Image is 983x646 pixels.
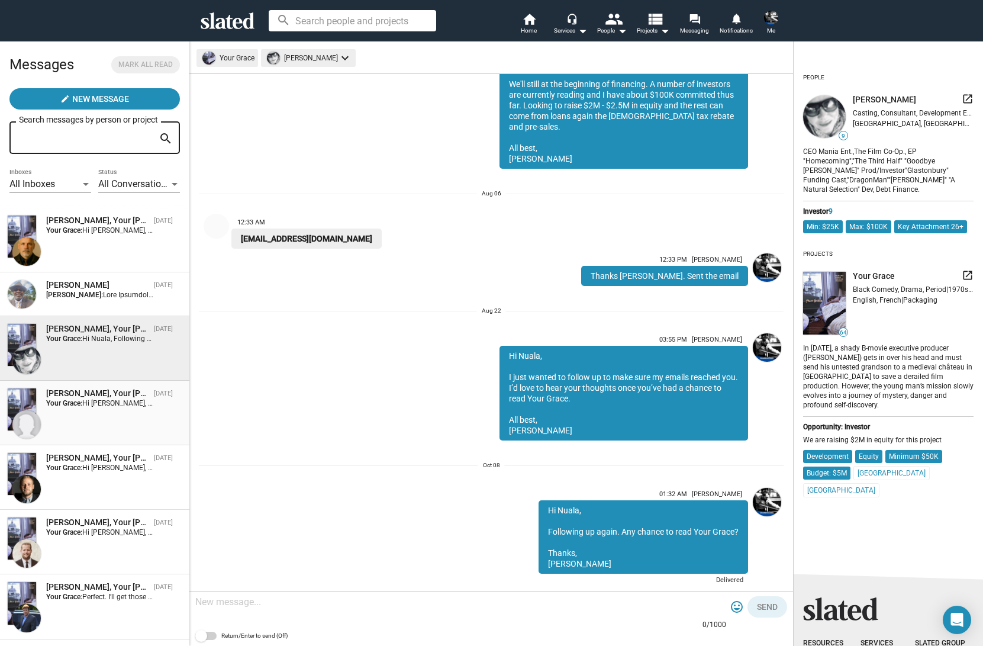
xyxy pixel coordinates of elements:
span: 01:32 AM [659,490,687,498]
div: People [597,24,627,38]
div: Delivered [539,574,748,589]
img: Stu Pollok [12,410,41,439]
div: Ken mandeville, Your Grace [46,581,149,593]
button: Mark all read [111,56,180,73]
span: 9 [829,207,833,216]
img: Sean Skelton [753,333,781,362]
div: Opportunity: Investor [803,423,974,431]
img: undefined [803,95,846,138]
time: [DATE] [154,390,173,397]
mat-icon: view_list [646,10,663,27]
a: Home [508,12,550,38]
div: Stu Pollok, Your Grace [46,388,149,399]
span: All Conversations [98,178,171,189]
div: Hi Nuala, Thanks for your response. Happy to send over the script. I'll just need your email addr... [499,21,748,169]
time: [DATE] [154,325,173,333]
mat-icon: headset_mic [566,13,577,24]
mat-icon: launch [962,93,974,105]
img: Your Grace [8,216,36,258]
time: [DATE] [154,281,173,289]
div: [GEOGRAPHIC_DATA], [GEOGRAPHIC_DATA], [GEOGRAPHIC_DATA] [853,120,974,128]
a: Messaging [674,12,716,38]
span: Packaging [903,296,937,304]
mat-chip: Development [803,450,852,463]
mat-icon: notifications [730,12,742,24]
div: Andrew Ferguson, Your Grace [46,452,149,464]
span: Hi [PERSON_NAME], Just following up. I sent you the script about 6 weeks back. Any chance to read... [82,464,491,472]
span: Your Grace [853,271,895,282]
span: [PERSON_NAME] [692,256,742,263]
mat-icon: home [522,12,536,26]
span: 9 [839,133,847,140]
mat-chip: [PERSON_NAME] [261,49,356,67]
span: 64 [839,329,847,336]
span: [PERSON_NAME] [692,336,742,343]
img: undefined [803,272,846,335]
a: [EMAIL_ADDRESS][DOMAIN_NAME] [241,234,372,243]
span: Messaging [680,24,709,38]
img: Robert Ogden Barnum [12,539,41,568]
img: Sean Skelton [753,253,781,282]
strong: Your Grace: [46,399,82,407]
span: 12:33 PM [659,256,687,263]
input: Search people and projects [269,10,436,31]
div: Thanks [PERSON_NAME]. Sent the email [581,266,748,286]
div: Open Intercom Messenger [943,606,971,634]
img: Your Grace [8,453,36,495]
span: Home [521,24,537,38]
img: Ken mandeville [12,604,41,632]
span: 03:55 PM [659,336,687,343]
span: Hi [PERSON_NAME], Just following up. I sent you the script about 6 weeks back. Any chance to read... [82,399,491,407]
img: Your Grace [8,582,36,624]
div: We are raising $2M in equity for this project [803,436,974,445]
span: Me [767,24,775,38]
mat-icon: search [159,130,173,148]
mat-chip: Min: $25K [803,220,843,233]
span: 12:33 AM [237,218,265,226]
img: Your Grace [8,388,36,430]
div: Raquib Hakiem Abduallah [46,279,149,291]
a: Sean Skelton [750,251,784,288]
span: All Inboxes [9,178,55,189]
img: Your Grace [8,324,36,366]
button: Sean SkeltonMe [757,8,785,39]
div: Nuala Quinn-Barton, Your Grace [46,323,149,335]
img: Sean Skelton [764,11,778,25]
img: undefined [267,52,280,65]
strong: [PERSON_NAME]: [46,291,103,299]
button: Services [550,12,591,38]
time: [DATE] [154,583,173,591]
mat-icon: launch [962,269,974,281]
div: Hi Nuala, I just wanted to follow up to make sure my emails reached you. I’d love to hear your th... [499,346,748,441]
mat-chip: Budget: $5M [803,467,850,480]
strong: Your Grace: [46,226,82,234]
mat-chip: Key Attachment 26+ [894,220,967,233]
button: People [591,12,633,38]
span: Hi Nuala, Following up again. Any chance to read Your Grace? Thanks, [PERSON_NAME] [82,335,363,343]
div: Services [554,24,587,38]
mat-chip: Minimum $50K [885,450,942,463]
span: | [901,296,903,304]
span: | [946,285,948,294]
mat-icon: keyboard_arrow_down [338,51,352,65]
button: Projects [633,12,674,38]
time: [DATE] [154,454,173,462]
span: English, French [853,296,901,304]
mat-icon: tag_faces [730,600,744,614]
img: Raquib Hakiem Abduallah [8,280,36,308]
span: Notifications [720,24,753,38]
span: Black Comedy, Drama, Period [853,285,946,294]
div: Investor [803,207,974,216]
mat-chip: Equity [855,450,882,463]
span: Mark all read [118,59,173,71]
strong: Your Grace: [46,528,82,536]
a: Notifications [716,12,757,38]
mat-chip: [GEOGRAPHIC_DATA] [803,483,879,497]
mat-icon: forum [689,13,700,24]
img: Sean Skelton [753,488,781,516]
mat-icon: arrow_drop_down [658,24,672,38]
span: New Message [72,88,129,110]
strong: Your Grace: [46,335,82,343]
strong: Your Grace: [46,464,82,472]
mat-icon: people [604,10,621,27]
